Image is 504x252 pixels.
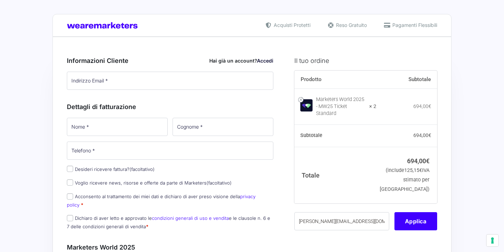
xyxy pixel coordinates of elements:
div: Hai già un account? [209,57,273,64]
input: Nome * [67,118,168,136]
span: (facoltativo) [129,166,155,172]
img: Marketers World 2025 - MW25 Ticket Standard [300,99,313,111]
input: Coupon [294,212,389,230]
a: condizioni generali di uso e vendita [152,215,229,221]
span: 125,15 [404,167,422,173]
input: Telefono * [67,142,273,160]
div: Marketers World 2025 - MW25 Ticket Standard [316,96,365,117]
span: Pagamenti Flessibili [391,21,437,29]
a: Accedi [257,58,273,64]
th: Subtotale [376,71,437,89]
span: € [419,167,422,173]
button: Applica [394,212,437,230]
input: Cognome * [173,118,273,136]
a: privacy policy [67,194,255,207]
h3: Informazioni Cliente [67,56,273,65]
bdi: 694,00 [407,157,429,165]
th: Totale [294,147,377,203]
th: Subtotale [294,125,377,147]
label: Dichiaro di aver letto e approvato le e le clausole n. 6 e 7 delle condizioni generali di vendita [67,215,270,229]
span: Reso Gratuito [334,21,367,29]
label: Acconsento al trattamento dei miei dati e dichiaro di aver preso visione della [67,194,255,207]
span: € [428,103,431,109]
span: € [428,132,431,138]
h3: Dettagli di fatturazione [67,102,273,111]
th: Prodotto [294,71,377,89]
h3: Il tuo ordine [294,56,437,65]
label: Voglio ricevere news, risorse e offerte da parte di Marketers [67,180,232,186]
span: (facoltativo) [206,180,232,186]
input: Desideri ricevere fattura?(facoltativo) [67,166,73,172]
bdi: 694,00 [413,132,431,138]
span: Acquisti Protetti [272,21,310,29]
input: Acconsento al trattamento dei miei dati e dichiaro di aver preso visione dellaprivacy policy [67,193,73,200]
small: (include IVA stimato per [GEOGRAPHIC_DATA]) [380,167,429,192]
input: Indirizzo Email * [67,72,273,90]
strong: × 2 [369,103,376,110]
label: Desideri ricevere fattura? [67,166,155,172]
h3: Marketers World 2025 [67,243,273,252]
button: Le tue preferenze relative al consenso per le tecnologie di tracciamento [486,235,498,246]
iframe: Customerly Messenger Launcher [6,225,27,246]
span: € [426,157,429,165]
bdi: 694,00 [413,103,431,109]
input: Voglio ricevere news, risorse e offerte da parte di Marketers(facoltativo) [67,179,73,186]
input: Dichiaro di aver letto e approvato lecondizioni generali di uso e venditae le clausole n. 6 e 7 d... [67,215,73,221]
